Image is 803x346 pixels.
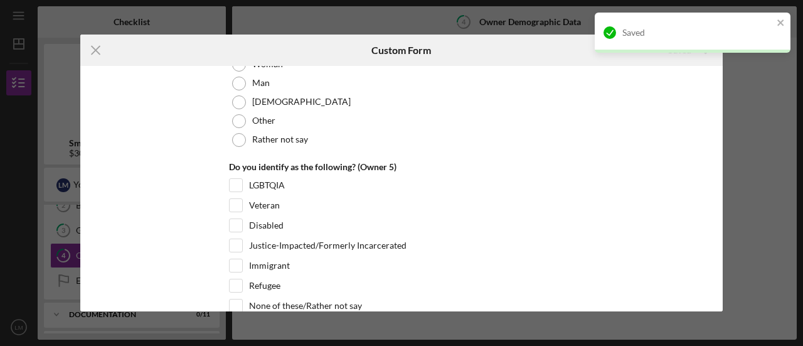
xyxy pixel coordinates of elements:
label: Veteran [249,199,280,212]
label: Disabled [249,219,284,232]
label: [DEMOGRAPHIC_DATA] [252,97,351,107]
h6: Custom Form [371,45,431,56]
label: Justice-Impacted/Formerly Incarcerated [249,239,407,252]
button: close [777,18,785,30]
label: Rather not say [252,134,308,144]
div: Saved [622,28,773,38]
label: Refugee [249,279,280,292]
div: Do you identify as the following? (Owner 5) [229,162,574,172]
label: Man [252,78,270,88]
label: None of these/Rather not say [249,300,362,312]
label: Other [252,116,275,126]
label: Immigrant [249,259,290,272]
label: LGBTQIA [249,179,285,192]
